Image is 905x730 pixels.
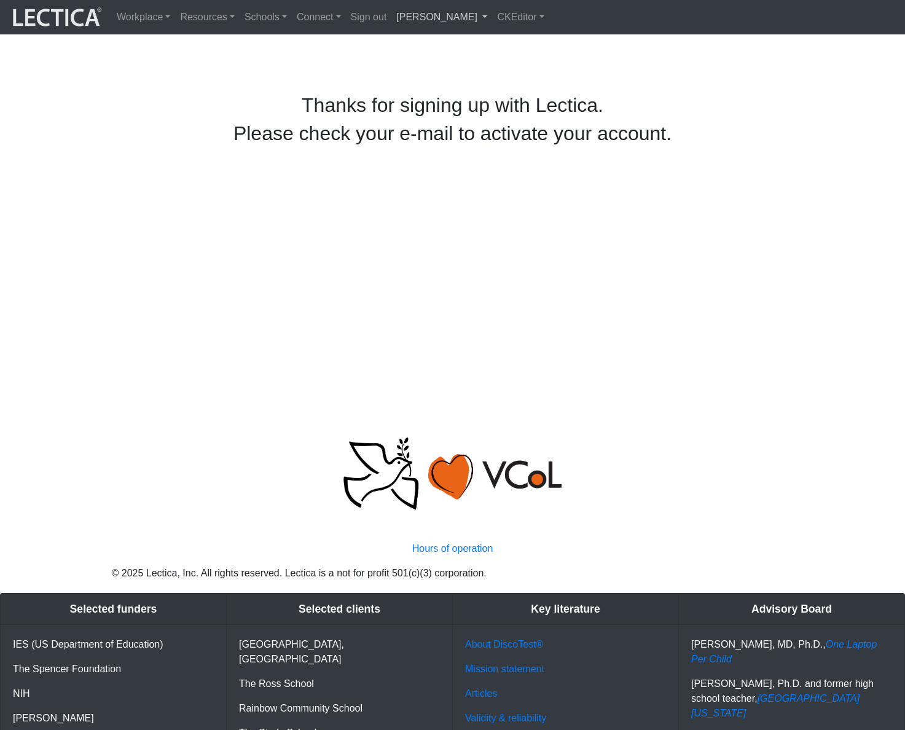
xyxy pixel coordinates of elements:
a: Hours of operation [412,543,493,554]
a: Validity & reliability [465,713,546,723]
a: Mission statement [465,664,544,674]
p: The Ross School [239,677,440,691]
p: Rainbow Community School [239,701,440,716]
p: © 2025 Lectica, Inc. All rights reserved. Lectica is a not for profit 501(c)(3) corporation. [112,566,794,581]
a: Workplace [112,5,175,29]
p: [GEOGRAPHIC_DATA], [GEOGRAPHIC_DATA] [239,637,440,667]
a: Articles [465,688,497,699]
div: Selected clients [227,594,452,625]
a: Sign out [346,5,392,29]
a: Resources [175,5,240,29]
p: [PERSON_NAME], Ph.D. and former high school teacher, [691,677,892,721]
p: IES (US Department of Education) [13,637,214,652]
div: Key literature [453,594,678,625]
p: [PERSON_NAME] [13,711,214,726]
div: Selected funders [1,594,226,625]
p: The Spencer Foundation [13,662,214,677]
h2: Thanks for signing up with Lectica. [160,93,745,117]
a: Connect [292,5,346,29]
p: NIH [13,686,214,701]
div: Advisory Board [679,594,904,625]
h2: Please check your e-mail to activate your account. [160,122,745,145]
a: [PERSON_NAME] [391,5,492,29]
img: lecticalive [10,6,102,29]
a: About DiscoTest® [465,639,543,650]
a: CKEditor [492,5,549,29]
p: [PERSON_NAME], MD, Ph.D., [691,637,892,667]
img: Peace, love, VCoL [340,436,565,512]
a: [GEOGRAPHIC_DATA][US_STATE] [691,693,860,718]
a: Schools [240,5,292,29]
